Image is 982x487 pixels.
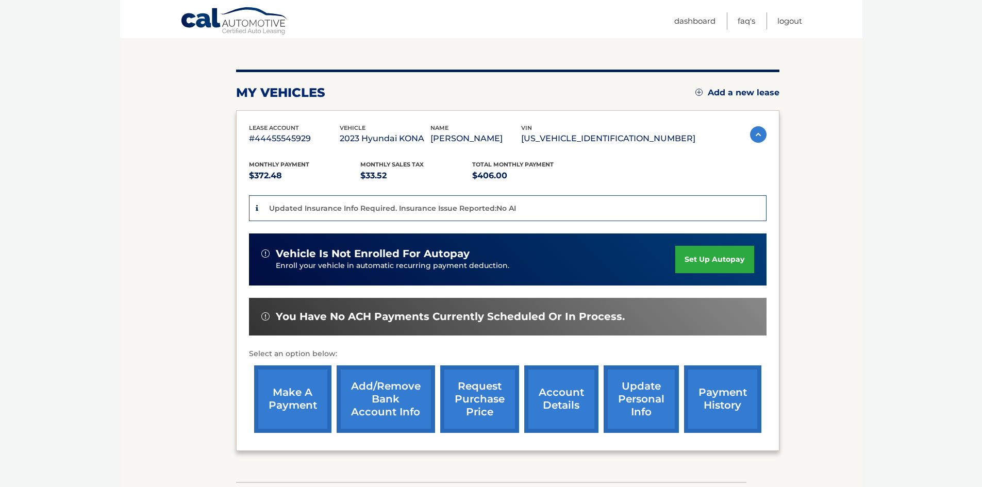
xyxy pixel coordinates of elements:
[738,12,755,29] a: FAQ's
[236,85,325,100] h2: my vehicles
[360,169,472,183] p: $33.52
[249,131,340,146] p: #44455545929
[249,161,309,168] span: Monthly Payment
[430,131,521,146] p: [PERSON_NAME]
[674,12,715,29] a: Dashboard
[261,312,270,321] img: alert-white.svg
[695,89,703,96] img: add.svg
[276,310,625,323] span: You have no ACH payments currently scheduled or in process.
[675,246,754,273] a: set up autopay
[521,124,532,131] span: vin
[249,124,299,131] span: lease account
[276,260,676,272] p: Enroll your vehicle in automatic recurring payment deduction.
[472,169,584,183] p: $406.00
[337,365,435,433] a: Add/Remove bank account info
[180,7,289,37] a: Cal Automotive
[684,365,761,433] a: payment history
[276,247,470,260] span: vehicle is not enrolled for autopay
[249,169,361,183] p: $372.48
[254,365,331,433] a: make a payment
[340,124,365,131] span: vehicle
[777,12,802,29] a: Logout
[261,249,270,258] img: alert-white.svg
[472,161,554,168] span: Total Monthly Payment
[360,161,424,168] span: Monthly sales Tax
[440,365,519,433] a: request purchase price
[695,88,779,98] a: Add a new lease
[340,131,430,146] p: 2023 Hyundai KONA
[604,365,679,433] a: update personal info
[269,204,516,213] p: Updated Insurance Info Required. Insurance Issue Reported:No AI
[249,348,767,360] p: Select an option below:
[430,124,448,131] span: name
[524,365,598,433] a: account details
[750,126,767,143] img: accordion-active.svg
[521,131,695,146] p: [US_VEHICLE_IDENTIFICATION_NUMBER]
